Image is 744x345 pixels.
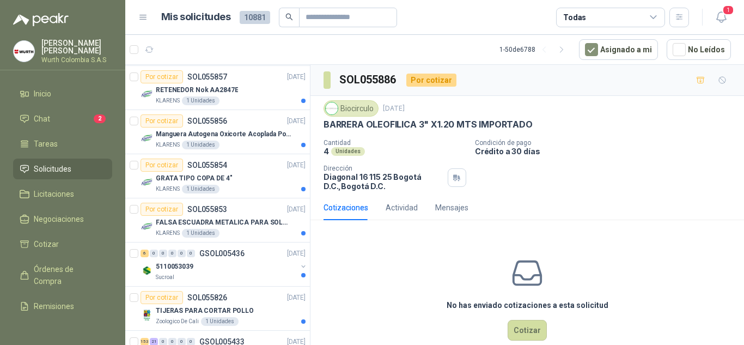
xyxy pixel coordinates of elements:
[156,129,291,140] p: Manguera Autogena Oxicorte Acoplada Por 10 Metros
[34,300,74,312] span: Remisiones
[141,203,183,216] div: Por cotizar
[13,159,112,179] a: Solicitudes
[141,114,183,128] div: Por cotizar
[141,132,154,145] img: Company Logo
[324,202,368,214] div: Cotizaciones
[13,134,112,154] a: Tareas
[156,317,199,326] p: Zoologico De Cali
[722,5,734,15] span: 1
[141,159,183,172] div: Por cotizar
[324,165,443,172] p: Dirección
[287,204,306,215] p: [DATE]
[34,263,102,287] span: Órdenes de Compra
[156,173,232,184] p: GRATA TIPO COPA DE 4"
[447,299,608,311] h3: No has enviado cotizaciones a esta solicitud
[563,11,586,23] div: Todas
[13,209,112,229] a: Negociaciones
[475,147,740,156] p: Crédito a 30 días
[182,96,219,105] div: 1 Unidades
[41,57,112,63] p: Wurth Colombia S.A.S
[141,250,149,257] div: 6
[156,96,180,105] p: KLARENS
[34,163,71,175] span: Solicitudes
[324,139,466,147] p: Cantidad
[187,205,227,213] p: SOL055853
[125,198,310,243] a: Por cotizarSOL055853[DATE] Company LogoFALSA ESCUADRA METALICA PARA SOLDADIRAKLARENS1 Unidades
[199,250,245,257] p: GSOL005436
[287,160,306,171] p: [DATE]
[13,13,69,26] img: Logo peakr
[182,185,219,193] div: 1 Unidades
[13,83,112,104] a: Inicio
[125,287,310,331] a: Por cotizarSOL055826[DATE] Company LogoTIJERAS PARA CORTAR POLLOZoologico De Cali1 Unidades
[156,273,174,282] p: Sucroal
[156,141,180,149] p: KLARENS
[324,119,533,130] p: BARRERA OLEOFILICA 3" X1.20 MTS IMPORTADO
[285,13,293,21] span: search
[187,73,227,81] p: SOL055857
[324,172,443,191] p: Diagonal 16 115 25 Bogotá D.C. , Bogotá D.C.
[34,88,51,100] span: Inicio
[156,85,238,95] p: RETENEDOR Nok AA2847E
[287,249,306,259] p: [DATE]
[125,110,310,154] a: Por cotizarSOL055856[DATE] Company LogoManguera Autogena Oxicorte Acoplada Por 10 MetrosKLARENS1 ...
[168,250,176,257] div: 0
[150,250,158,257] div: 0
[156,229,180,238] p: KLARENS
[159,250,167,257] div: 0
[34,188,74,200] span: Licitaciones
[156,262,193,272] p: 5110053039
[182,229,219,238] div: 1 Unidades
[383,104,405,114] p: [DATE]
[331,147,365,156] div: Unidades
[182,141,219,149] div: 1 Unidades
[141,220,154,233] img: Company Logo
[499,41,570,58] div: 1 - 50 de 6788
[34,138,58,150] span: Tareas
[141,291,183,304] div: Por cotizar
[14,41,34,62] img: Company Logo
[240,11,270,24] span: 10881
[287,72,306,82] p: [DATE]
[435,202,468,214] div: Mensajes
[125,154,310,198] a: Por cotizarSOL055854[DATE] Company LogoGRATA TIPO COPA DE 4"KLARENS1 Unidades
[156,217,291,228] p: FALSA ESCUADRA METALICA PARA SOLDADIRA
[141,247,308,282] a: 6 0 0 0 0 0 GSOL005436[DATE] Company Logo5110053039Sucroal
[187,117,227,125] p: SOL055856
[406,74,456,87] div: Por cotizar
[324,147,329,156] p: 4
[34,213,84,225] span: Negociaciones
[326,102,338,114] img: Company Logo
[94,114,106,123] span: 2
[13,108,112,129] a: Chat2
[13,259,112,292] a: Órdenes de Compra
[287,293,306,303] p: [DATE]
[41,39,112,55] p: [PERSON_NAME] [PERSON_NAME]
[34,113,50,125] span: Chat
[187,161,227,169] p: SOL055854
[187,294,227,301] p: SOL055826
[156,306,254,316] p: TIJERAS PARA CORTAR POLLO
[324,100,379,117] div: Biocirculo
[125,66,310,110] a: Por cotizarSOL055857[DATE] Company LogoRETENEDOR Nok AA2847EKLARENS1 Unidades
[141,264,154,277] img: Company Logo
[161,9,231,25] h1: Mis solicitudes
[141,308,154,322] img: Company Logo
[178,250,186,257] div: 0
[508,320,547,341] button: Cotizar
[156,185,180,193] p: KLARENS
[13,234,112,255] a: Cotizar
[34,238,59,250] span: Cotizar
[141,70,183,83] div: Por cotizar
[339,71,398,88] h3: SOL055886
[13,184,112,204] a: Licitaciones
[711,8,731,27] button: 1
[201,317,239,326] div: 1 Unidades
[13,296,112,317] a: Remisiones
[475,139,740,147] p: Condición de pago
[141,176,154,189] img: Company Logo
[386,202,418,214] div: Actividad
[141,88,154,101] img: Company Logo
[187,250,195,257] div: 0
[287,116,306,126] p: [DATE]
